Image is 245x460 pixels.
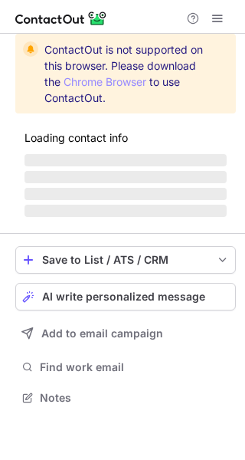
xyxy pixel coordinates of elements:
[41,327,163,340] span: Add to email campaign
[15,320,236,347] button: Add to email campaign
[23,41,38,57] img: warning
[24,205,227,217] span: ‌
[15,283,236,310] button: AI write personalized message
[24,188,227,200] span: ‌
[24,171,227,183] span: ‌
[15,246,236,274] button: save-profile-one-click
[64,75,146,88] a: Chrome Browser
[40,391,230,405] span: Notes
[44,41,208,106] span: ContactOut is not supported on this browser. Please download the to use ContactOut.
[15,9,107,28] img: ContactOut v5.3.10
[24,154,227,166] span: ‌
[42,254,209,266] div: Save to List / ATS / CRM
[24,132,227,144] p: Loading contact info
[40,360,230,374] span: Find work email
[15,356,236,378] button: Find work email
[42,291,205,303] span: AI write personalized message
[15,387,236,409] button: Notes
